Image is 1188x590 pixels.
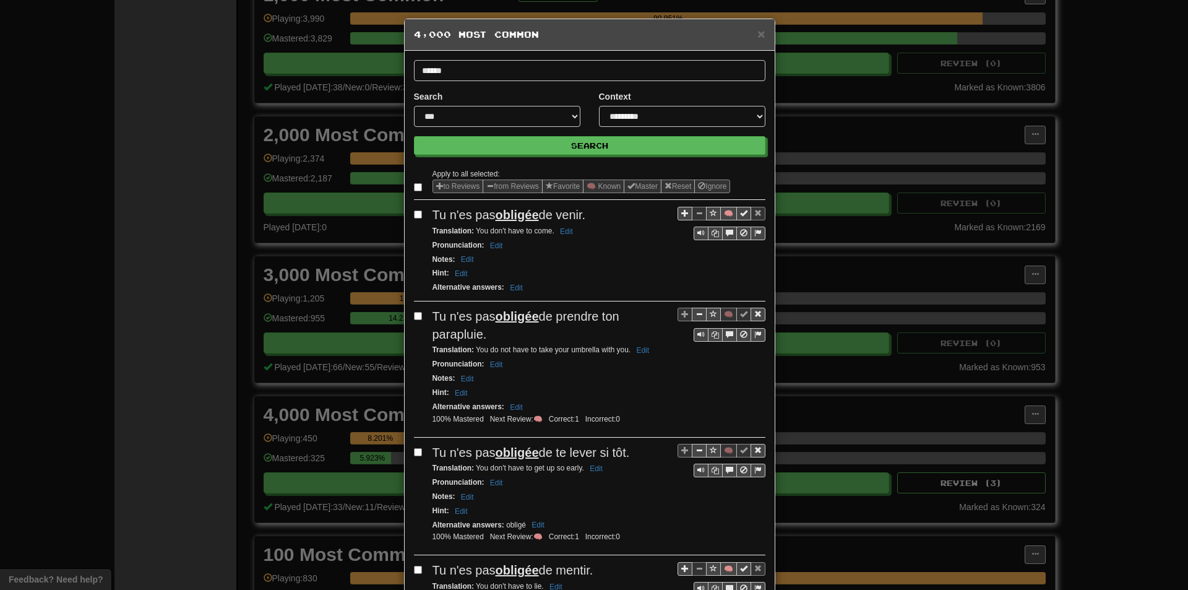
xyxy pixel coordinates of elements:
[486,358,507,371] button: Edit
[694,464,765,477] div: Sentence controls
[433,180,731,193] div: Sentence options
[414,90,443,103] label: Search
[720,207,737,220] button: 🧠
[433,180,484,193] button: to Reviews
[433,388,449,397] strong: Hint :
[433,521,548,529] small: obligé
[528,518,548,532] button: Edit
[583,180,624,193] button: 🧠 Known
[451,505,471,518] button: Edit
[433,360,484,368] strong: Pronunciation :
[457,372,478,386] button: Edit
[694,328,765,342] div: Sentence controls
[542,180,583,193] button: Favorite
[582,532,623,542] li: Incorrect: 0
[486,476,507,490] button: Edit
[429,414,487,425] li: 100% Mastered
[586,462,606,475] button: Edit
[496,563,539,577] u: obligée
[433,227,577,235] small: You don't have to come.
[506,281,527,295] button: Edit
[433,563,593,577] span: Tu n'es pas de mentir.
[433,310,619,341] span: Tu n'es pas de prendre ton parapluie.
[506,401,527,414] button: Edit
[433,283,504,292] strong: Alternative answers :
[757,27,765,40] button: Close
[694,227,765,240] div: Sentence controls
[433,345,653,354] small: You do not have to take your umbrella with you.
[661,180,695,193] button: Reset
[433,255,455,264] strong: Notes :
[694,180,730,193] button: Ignore
[433,478,484,487] strong: Pronunciation :
[720,308,737,321] button: 🧠
[457,253,478,266] button: Edit
[546,414,582,425] li: Correct: 1
[433,241,484,249] strong: Pronunciation :
[433,227,474,235] strong: Translation :
[414,28,765,41] h5: 4,000 Most Common
[433,464,606,472] small: You don't have to get up so early.
[433,269,449,277] strong: Hint :
[599,90,631,103] label: Context
[496,208,539,222] u: obligée
[487,532,546,542] li: Next Review: 🧠
[451,386,471,400] button: Edit
[457,490,478,504] button: Edit
[632,344,653,357] button: Edit
[496,446,539,459] u: obligée
[433,521,504,529] strong: Alternative answers :
[546,532,582,542] li: Correct: 1
[433,345,474,354] strong: Translation :
[433,446,630,459] span: Tu n'es pas de te lever si tôt.
[678,206,765,240] div: Sentence controls
[678,444,765,478] div: Sentence controls
[433,170,500,178] small: Apply to all selected:
[433,464,474,472] strong: Translation :
[487,414,546,425] li: Next Review: 🧠
[433,402,504,411] strong: Alternative answers :
[433,374,455,383] strong: Notes :
[433,492,455,501] strong: Notes :
[720,444,737,458] button: 🧠
[496,310,539,323] u: obligée
[720,562,737,576] button: 🧠
[433,506,449,515] strong: Hint :
[757,27,765,41] span: ×
[433,208,586,222] span: Tu n'es pas de venir.
[429,532,487,542] li: 100% Mastered
[582,414,623,425] li: Incorrect: 0
[414,136,765,155] button: Search
[486,239,507,253] button: Edit
[678,308,765,342] div: Sentence controls
[556,225,577,238] button: Edit
[451,267,471,280] button: Edit
[483,180,543,193] button: from Reviews
[624,180,661,193] button: Master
